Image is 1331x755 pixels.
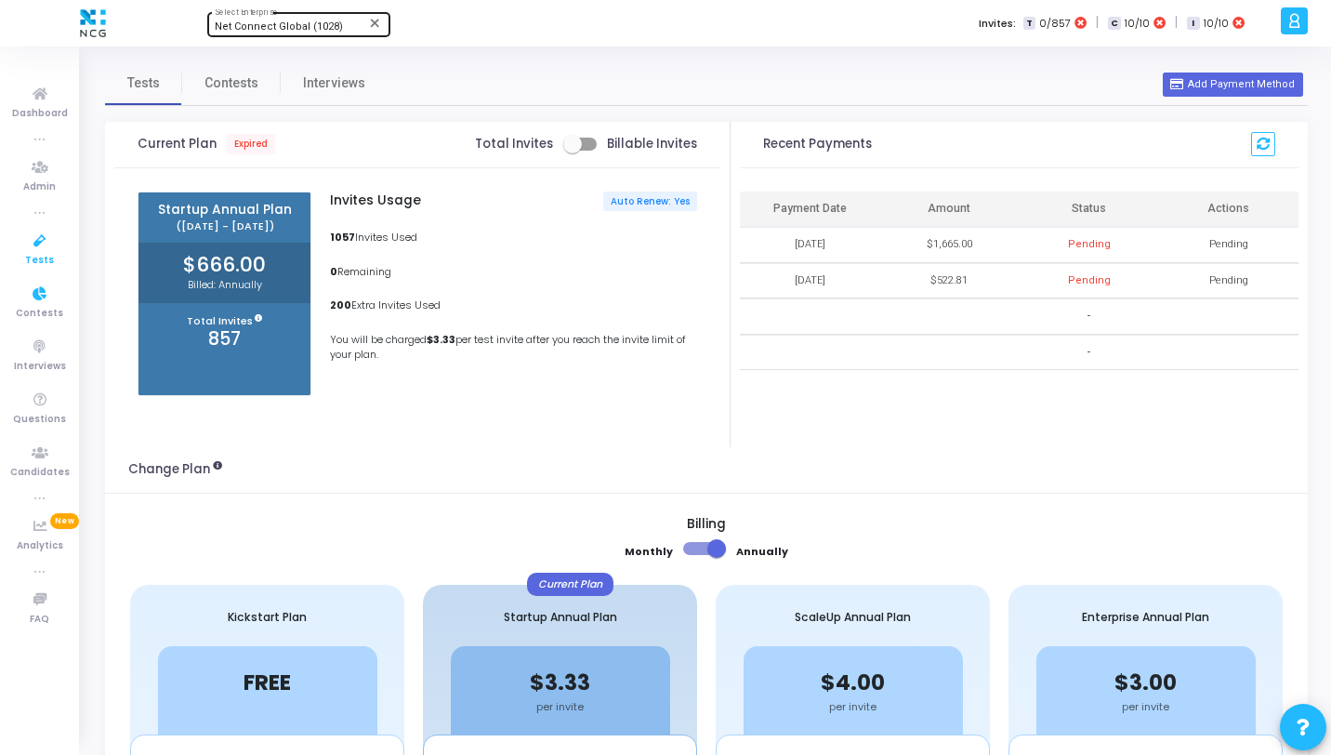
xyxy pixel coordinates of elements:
[1175,13,1178,33] span: |
[17,538,63,554] span: Analytics
[204,73,258,93] span: Contests
[475,137,553,152] span: Total Invites
[1125,16,1150,32] span: 10/10
[879,192,1019,228] th: Amount
[611,195,690,207] span: Auto Renew: Yes
[625,544,673,559] b: Monthly
[795,273,825,289] div: [DATE]
[1039,16,1071,32] span: 0/857
[130,585,404,646] div: Kickstart Plan
[138,328,310,350] h3: 857
[1023,17,1035,31] span: T
[149,220,300,232] span: ([DATE] - [DATE])
[75,5,111,42] img: logo
[1163,73,1302,97] button: Add Payment Method
[1096,13,1099,33] span: |
[530,668,590,697] span: $3.33
[13,412,66,428] span: Questions
[330,264,337,279] b: 0
[227,134,275,154] span: Expired
[138,253,310,277] h2: $666.00
[30,612,49,628] span: FAQ
[138,277,310,293] p: Billed: Annually
[795,237,825,253] div: [DATE]
[821,668,885,697] span: $4.00
[1019,192,1158,228] th: Status
[368,16,383,31] mat-icon: Clear
[927,237,972,253] div: $1,665.00
[1209,273,1248,289] span: Pending
[1087,309,1090,325] span: -
[1087,345,1090,361] span: -
[1068,237,1111,253] div: Pending
[930,273,968,289] div: $522.81
[1108,17,1120,31] span: C
[303,73,365,93] span: Interviews
[423,585,697,646] div: Startup Annual Plan
[127,73,160,93] span: Tests
[330,230,697,245] p: Invites Used
[138,313,310,329] p: Total Invites
[1187,17,1199,31] span: I
[330,230,355,245] b: 1057
[244,668,291,697] span: FREE
[1008,585,1283,646] div: Enterprise Annual Plan
[740,192,879,228] th: Payment Date
[330,298,351,312] b: 200
[1114,668,1177,697] span: $3.00
[12,106,68,122] span: Dashboard
[50,513,79,529] span: New
[451,699,670,715] div: per invite
[427,332,455,347] b: $3.33
[1209,237,1248,253] span: Pending
[736,544,788,559] b: Annually
[763,137,872,152] h3: Recent Payments
[25,253,54,269] span: Tests
[330,298,697,313] p: Extra Invites Used
[527,573,613,596] div: Current Plan
[716,585,990,646] div: ScaleUp Annual Plan
[744,699,963,715] div: per invite
[128,517,1285,533] h5: Billing
[979,16,1016,32] label: Invites:
[138,134,275,154] span: Current Plan
[607,137,697,152] span: Billable Invites
[330,332,697,363] p: You will be charged per test invite after you reach the invite limit of your plan.
[23,179,56,195] span: Admin
[1204,16,1229,32] span: 10/10
[14,359,66,375] span: Interviews
[1159,192,1298,228] th: Actions
[128,462,222,477] h3: Change Plan
[1036,699,1256,715] div: per invite
[1068,273,1111,289] div: Pending
[215,20,343,33] span: Net Connect Global (1028)
[330,193,421,209] h5: Invites Usage
[16,306,63,322] span: Contests
[330,264,697,280] p: Remaining
[149,203,300,219] span: Startup Annual Plan
[10,465,70,481] span: Candidates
